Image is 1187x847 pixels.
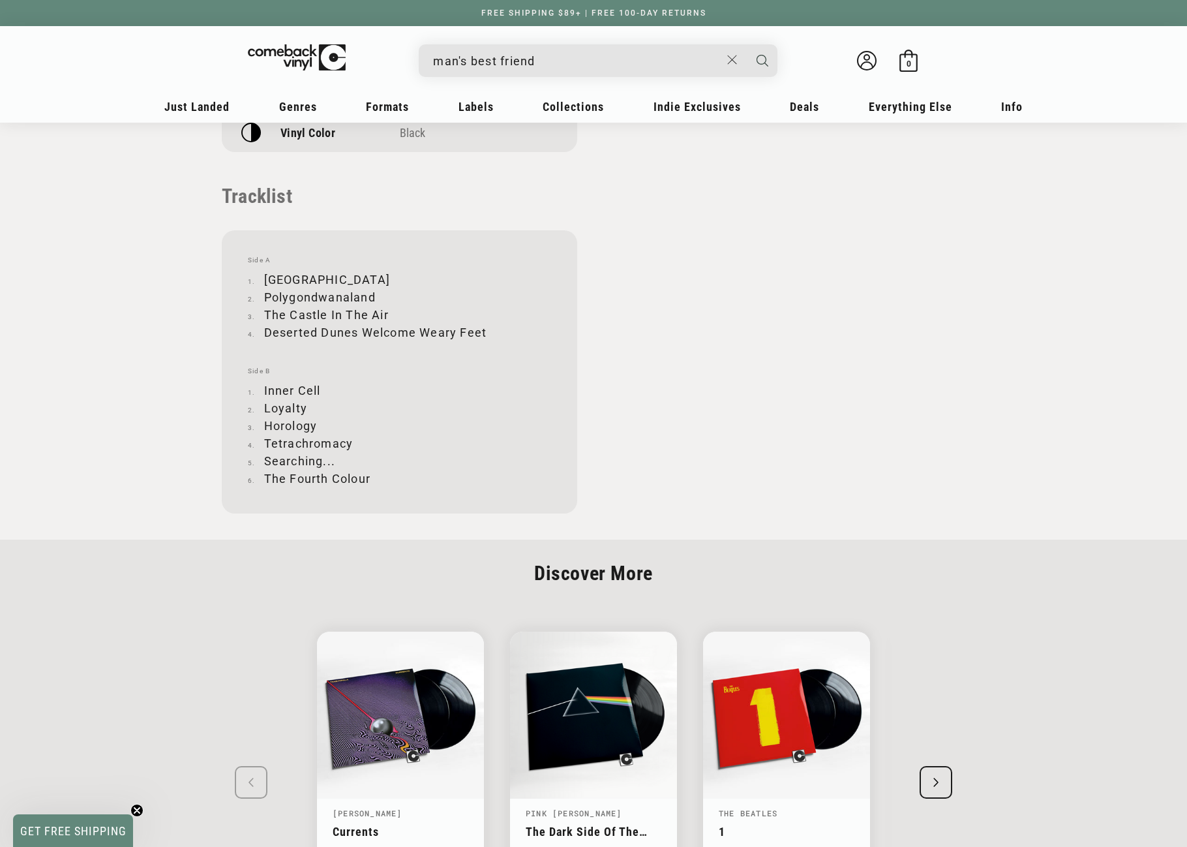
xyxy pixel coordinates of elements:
a: Currents [333,825,468,839]
button: Close [721,46,745,74]
span: Black [400,126,426,140]
span: Just Landed [164,100,230,114]
li: Tetrachromacy [248,435,551,452]
li: Inner Cell [248,382,551,399]
a: [PERSON_NAME] [333,808,402,818]
span: 0 [907,59,911,69]
div: GET FREE SHIPPINGClose teaser [13,814,133,847]
span: Deals [790,100,819,114]
li: Loyalty [248,399,551,417]
p: Tracklist [222,185,577,208]
li: Polygondwanaland [248,288,551,306]
span: Genres [279,100,317,114]
span: Side B [248,367,551,375]
span: Indie Exclusives [654,100,741,114]
span: Formats [366,100,409,114]
div: Next slide [920,766,952,799]
a: The Beatles [719,808,777,818]
div: Search [419,44,777,77]
p: Vinyl Color [280,126,335,140]
li: The Fourth Colour [248,470,551,487]
li: Horology [248,417,551,435]
a: The Dark Side Of The Moon [526,825,661,839]
a: 1 [719,825,854,839]
li: Searching... [248,452,551,470]
span: Everything Else [869,100,952,114]
span: Collections [543,100,604,114]
li: The Castle In The Air [248,306,551,324]
span: Side A [248,256,551,264]
a: FREE SHIPPING $89+ | FREE 100-DAY RETURNS [468,8,719,18]
li: Deserted Dunes Welcome Weary Feet [248,324,551,341]
button: Close teaser [130,804,143,817]
span: Labels [458,100,494,114]
span: GET FREE SHIPPING [20,824,127,838]
li: [GEOGRAPHIC_DATA] [248,271,551,288]
input: When autocomplete results are available use up and down arrows to review and enter to select [433,48,721,74]
a: Pink [PERSON_NAME] [526,808,622,818]
span: Info [1001,100,1023,114]
button: Search [746,44,779,77]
